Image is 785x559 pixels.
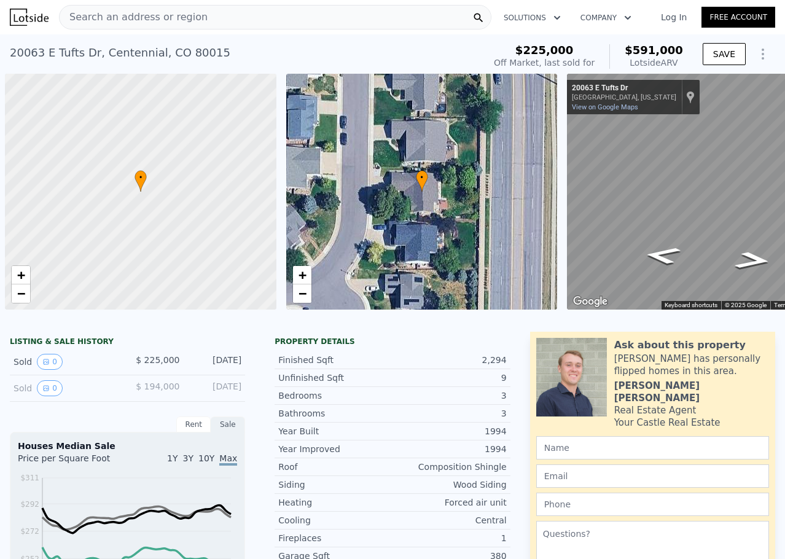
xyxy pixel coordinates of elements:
span: − [298,286,306,301]
div: [PERSON_NAME] has personally flipped homes in this area. [614,353,769,377]
path: Go North, E Tufts Dr [629,242,697,268]
div: Wood Siding [392,479,507,491]
div: Off Market, last sold for [494,57,595,69]
button: Show Options [751,42,775,66]
div: [DATE] [189,380,241,396]
div: 9 [392,372,507,384]
button: Solutions [494,7,571,29]
div: Price per Square Foot [18,452,128,472]
a: Show location on map [686,90,695,104]
div: Forced air unit [392,496,507,509]
div: Bathrooms [278,407,392,420]
input: Email [536,464,769,488]
span: $ 194,000 [136,381,179,391]
span: • [416,172,428,183]
button: Keyboard shortcuts [665,301,717,310]
div: Finished Sqft [278,354,392,366]
span: Max [219,453,237,466]
span: $591,000 [625,44,683,57]
div: 3 [392,407,507,420]
span: 1Y [167,453,178,463]
div: 20063 E Tufts Dr [572,84,676,93]
button: View historical data [37,354,63,370]
button: Company [571,7,641,29]
tspan: $272 [20,527,39,536]
div: 1994 [392,425,507,437]
div: [DATE] [189,354,241,370]
button: View historical data [37,380,63,396]
img: Google [570,294,611,310]
div: Lotside ARV [625,57,683,69]
div: 3 [392,389,507,402]
button: SAVE [703,43,746,65]
div: Central [392,514,507,526]
div: • [416,170,428,192]
input: Name [536,436,769,459]
a: Zoom out [293,284,311,303]
span: + [298,267,306,283]
span: • [135,172,147,183]
div: Year Improved [278,443,392,455]
a: Zoom out [12,284,30,303]
span: $ 225,000 [136,355,179,365]
span: − [17,286,25,301]
span: Search an address or region [60,10,208,25]
span: 10Y [198,453,214,463]
div: Heating [278,496,392,509]
div: Real Estate Agent [614,404,697,416]
span: $225,000 [515,44,574,57]
tspan: $311 [20,474,39,482]
div: Composition Shingle [392,461,507,473]
span: + [17,267,25,283]
div: 2,294 [392,354,507,366]
span: 3Y [183,453,193,463]
span: © 2025 Google [725,302,767,308]
div: Sale [211,416,245,432]
div: 1994 [392,443,507,455]
div: Rent [176,416,211,432]
tspan: $292 [20,500,39,509]
a: Zoom in [293,266,311,284]
a: View on Google Maps [572,103,638,111]
div: 20063 E Tufts Dr , Centennial , CO 80015 [10,44,230,61]
div: Ask about this property [614,338,746,353]
div: Your Castle Real Estate [614,416,721,429]
div: 1 [392,532,507,544]
div: Property details [275,337,510,346]
img: Lotside [10,9,49,26]
div: Cooling [278,514,392,526]
div: Fireplaces [278,532,392,544]
div: Siding [278,479,392,491]
div: Year Built [278,425,392,437]
div: • [135,170,147,192]
div: Houses Median Sale [18,440,237,452]
div: Sold [14,354,118,370]
div: [GEOGRAPHIC_DATA], [US_STATE] [572,93,676,101]
div: Sold [14,380,118,396]
div: LISTING & SALE HISTORY [10,337,245,349]
div: Unfinished Sqft [278,372,392,384]
div: Bedrooms [278,389,392,402]
a: Free Account [701,7,775,28]
a: Open this area in Google Maps (opens a new window) [570,294,611,310]
div: Roof [278,461,392,473]
a: Zoom in [12,266,30,284]
a: Log In [646,11,701,23]
input: Phone [536,493,769,516]
div: [PERSON_NAME] [PERSON_NAME] [614,380,769,404]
